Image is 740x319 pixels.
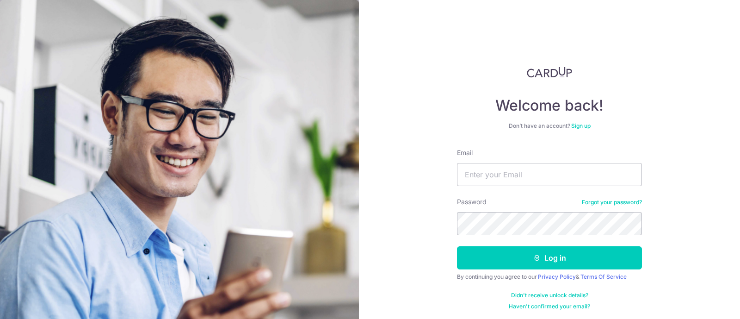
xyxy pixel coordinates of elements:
a: Haven't confirmed your email? [509,303,590,310]
a: Privacy Policy [538,273,576,280]
img: CardUp Logo [527,67,572,78]
input: Enter your Email [457,163,642,186]
a: Sign up [571,122,591,129]
a: Terms Of Service [580,273,627,280]
a: Forgot your password? [582,199,642,206]
div: By continuing you agree to our & [457,273,642,281]
button: Log in [457,246,642,269]
div: Don’t have an account? [457,122,642,130]
h4: Welcome back! [457,96,642,115]
label: Password [457,197,487,206]
label: Email [457,148,473,157]
a: Didn't receive unlock details? [511,292,588,299]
